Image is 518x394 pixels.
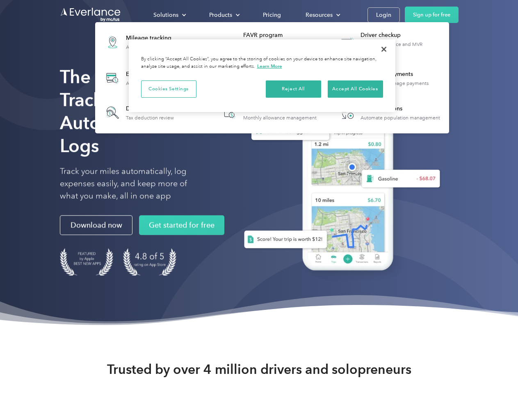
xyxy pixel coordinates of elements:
div: Expense tracking [126,70,185,78]
p: Track your miles automatically, log expenses easily, and keep more of what you make, all in one app [60,165,206,202]
div: Pricing [263,10,281,20]
div: Products [209,10,232,20]
div: Automate population management [361,115,440,121]
div: Automatic mileage logs [126,44,179,50]
a: Login [367,7,400,23]
a: More information about your privacy, opens in a new tab [257,63,282,69]
a: Go to homepage [60,7,121,23]
div: Automatic transaction logs [126,80,185,86]
div: Login [376,10,391,20]
div: Tax deduction review [126,115,174,121]
div: Solutions [145,8,193,22]
a: Sign up for free [405,7,459,23]
a: Expense trackingAutomatic transaction logs [99,63,189,93]
a: Mileage trackingAutomatic mileage logs [99,27,183,57]
button: Cookies Settings [141,80,196,98]
a: Deduction finderTax deduction review [99,99,178,126]
a: Accountable planMonthly allowance management [217,99,321,126]
img: Badge for Featured by Apple Best New Apps [60,248,113,276]
button: Reject All [266,80,321,98]
img: Everlance, mileage tracker app, expense tracking app [231,78,447,283]
a: Download now [60,215,132,235]
img: 4.9 out of 5 stars on the app store [123,248,176,276]
div: Products [201,8,246,22]
div: Monthly allowance management [243,115,317,121]
div: Resources [297,8,347,22]
a: Get started for free [139,215,224,235]
div: Solutions [153,10,178,20]
div: FAVR program [243,31,327,39]
nav: Products [95,22,449,133]
div: By clicking “Accept All Cookies”, you agree to the storing of cookies on your device to enhance s... [141,56,383,70]
a: FAVR programFixed & Variable Rate reimbursement design & management [217,27,328,57]
a: Pricing [255,8,289,22]
div: Deduction finder [126,105,174,113]
a: HR IntegrationsAutomate population management [334,99,444,126]
div: Cookie banner [129,39,395,112]
button: Close [375,40,393,58]
a: Driver checkupLicense, insurance and MVR verification [334,27,445,57]
strong: Trusted by over 4 million drivers and solopreneurs [107,361,411,378]
button: Accept All Cookies [328,80,383,98]
div: License, insurance and MVR verification [361,41,445,53]
div: HR Integrations [361,105,440,113]
div: Privacy [129,39,395,112]
div: Resources [306,10,333,20]
div: Mileage tracking [126,34,179,42]
div: Driver checkup [361,31,445,39]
